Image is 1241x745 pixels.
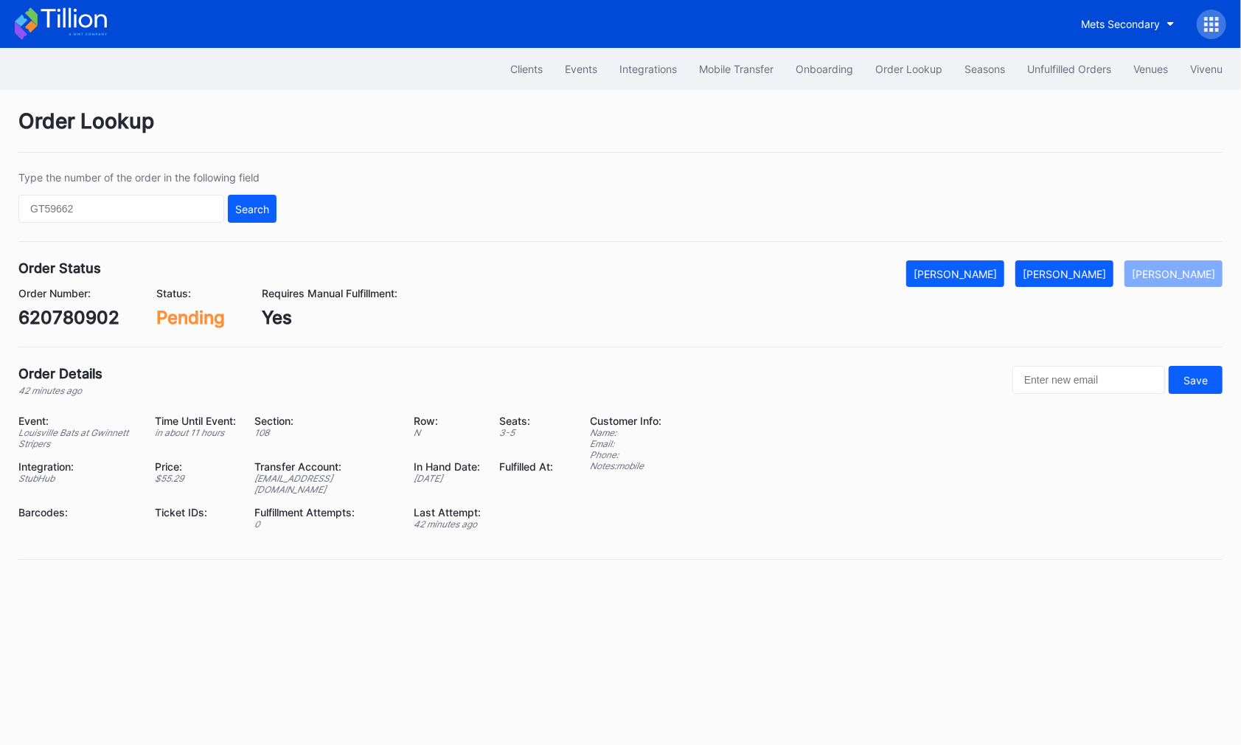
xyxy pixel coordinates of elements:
div: StubHub [18,473,136,484]
button: Venues [1122,55,1179,83]
button: Search [228,195,277,223]
div: Integration: [18,460,136,473]
div: 42 minutes ago [18,385,102,396]
div: Vivenu [1190,63,1223,75]
div: Time Until Event: [155,415,236,427]
div: Mobile Transfer [699,63,774,75]
div: In Hand Date: [414,460,481,473]
button: Vivenu [1179,55,1234,83]
div: N [414,427,481,438]
div: Order Lookup [875,63,942,75]
div: Onboarding [796,63,853,75]
div: 0 [254,519,395,530]
div: Type the number of the order in the following field [18,171,277,184]
div: 3 - 5 [499,427,553,438]
div: Clients [510,63,543,75]
button: Unfulfilled Orders [1016,55,1122,83]
div: [DATE] [414,473,481,484]
div: Search [235,203,269,215]
div: Customer Info: [590,415,661,427]
div: Yes [262,307,397,328]
input: GT59662 [18,195,224,223]
button: Clients [499,55,554,83]
div: [PERSON_NAME] [1132,268,1215,280]
button: Events [554,55,608,83]
div: Fulfillment Attempts: [254,506,395,519]
button: Seasons [953,55,1016,83]
div: Unfulfilled Orders [1027,63,1111,75]
div: Row: [414,415,481,427]
div: Seats: [499,415,553,427]
button: Save [1169,366,1223,394]
div: Save [1183,374,1208,387]
div: Events [565,63,597,75]
div: [PERSON_NAME] [914,268,997,280]
div: 108 [254,427,395,438]
button: Mobile Transfer [688,55,785,83]
button: Onboarding [785,55,864,83]
div: [EMAIL_ADDRESS][DOMAIN_NAME] [254,473,395,495]
div: Order Status [18,260,101,276]
div: Integrations [619,63,677,75]
button: [PERSON_NAME] [1015,260,1113,287]
div: Requires Manual Fulfillment: [262,287,397,299]
div: Status: [156,287,225,299]
div: Pending [156,307,225,328]
button: [PERSON_NAME] [906,260,1004,287]
button: Mets Secondary [1070,10,1186,38]
div: in about 11 hours [155,427,236,438]
div: 42 minutes ago [414,519,481,530]
div: Email: [590,438,661,449]
div: Venues [1133,63,1168,75]
div: Order Lookup [18,108,1223,153]
div: Order Details [18,366,102,381]
button: Order Lookup [864,55,953,83]
div: Order Number: [18,287,119,299]
button: Integrations [608,55,688,83]
div: Barcodes: [18,506,136,519]
div: Fulfilled At: [499,460,553,473]
div: Transfer Account: [254,460,395,473]
div: [PERSON_NAME] [1023,268,1106,280]
button: [PERSON_NAME] [1124,260,1223,287]
div: Name: [590,427,661,438]
div: Notes: mobile [590,460,661,471]
div: Phone: [590,449,661,460]
div: Section: [254,415,395,427]
div: 620780902 [18,307,119,328]
div: Event: [18,415,136,427]
input: Enter new email [1012,366,1165,394]
div: Mets Secondary [1081,18,1160,30]
div: Seasons [964,63,1005,75]
div: Last Attempt: [414,506,481,519]
div: $ 55.29 [155,473,236,484]
div: Price: [155,460,236,473]
div: Louisville Bats at Gwinnett Stripers [18,427,136,449]
div: Ticket IDs: [155,506,236,519]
